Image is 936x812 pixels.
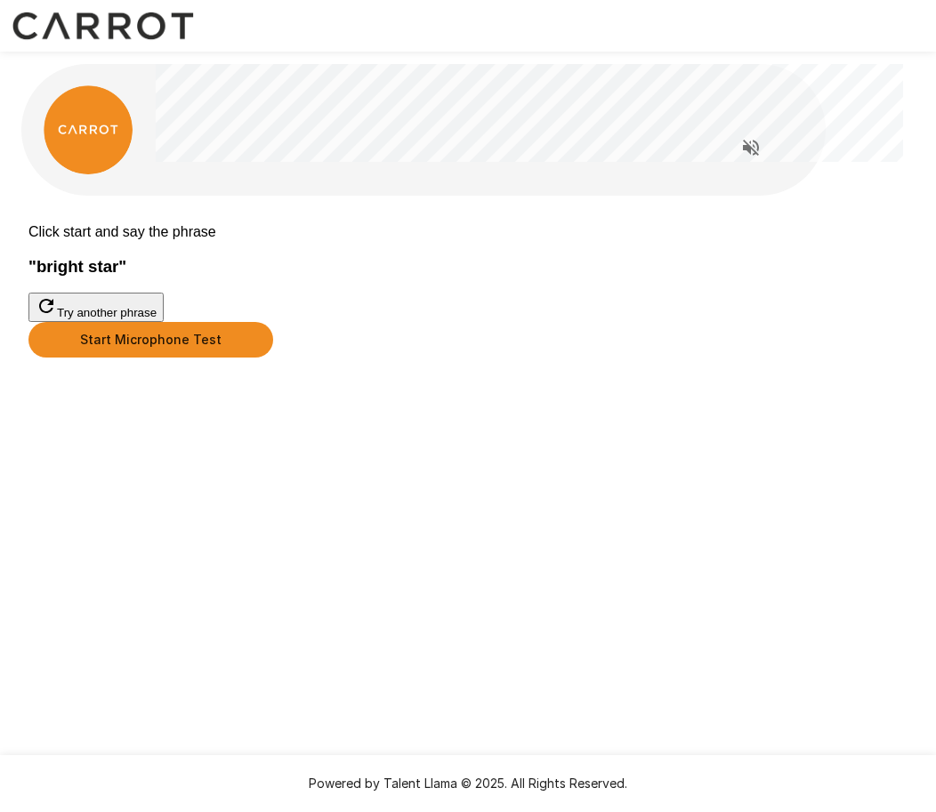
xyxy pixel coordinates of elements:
[28,224,908,240] p: Click start and say the phrase
[28,257,908,277] h3: " bright star "
[21,775,915,792] p: Powered by Talent Llama © 2025. All Rights Reserved.
[28,293,164,322] button: Try another phrase
[28,322,273,358] button: Start Microphone Test
[733,130,769,165] button: Read questions aloud
[44,85,133,174] img: carrot_logo.png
